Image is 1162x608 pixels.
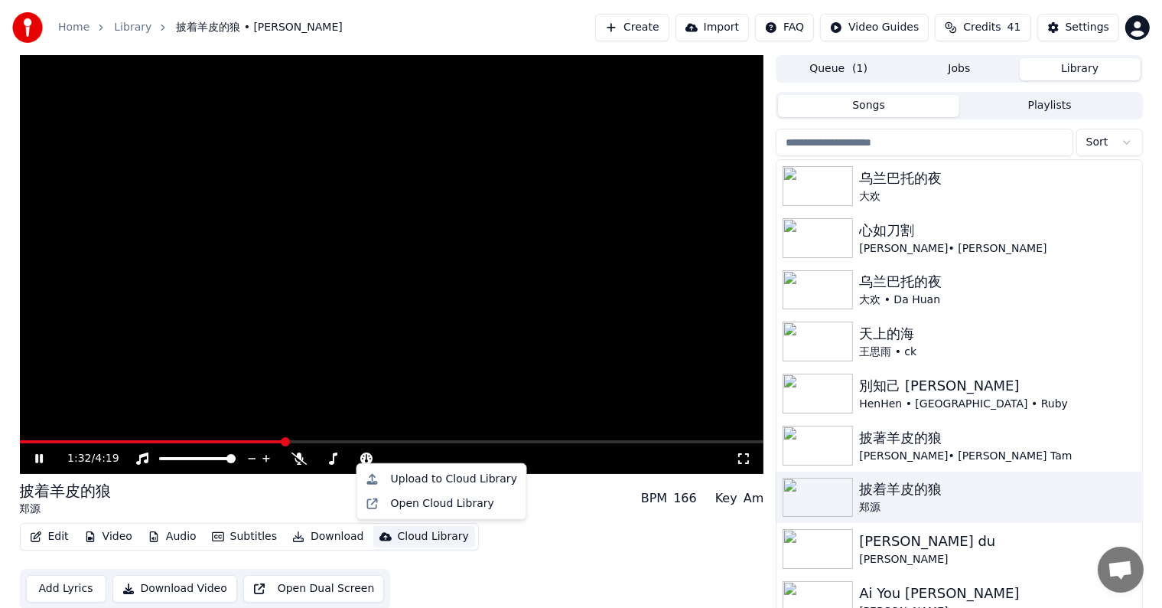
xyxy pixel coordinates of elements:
[859,345,1135,360] div: 王思雨 • ck
[859,220,1135,241] div: 心如刀割
[243,575,385,603] button: Open Dual Screen
[744,489,764,508] div: Am
[1086,135,1108,150] span: Sort
[859,427,1135,449] div: 披著羊皮的狼
[20,480,112,502] div: 披着羊皮的狼
[1020,58,1141,80] button: Library
[778,58,899,80] button: Queue
[24,526,75,548] button: Edit
[859,189,1135,204] div: 大欢
[963,20,1001,35] span: Credits
[114,20,151,35] a: Library
[1066,20,1109,35] div: Settings
[58,20,343,35] nav: breadcrumb
[675,14,749,41] button: Import
[935,14,1030,41] button: Credits41
[26,575,106,603] button: Add Lyrics
[1098,547,1144,593] div: Open chat
[859,271,1135,293] div: 乌兰巴托的夜
[78,526,138,548] button: Video
[286,526,370,548] button: Download
[859,449,1135,464] div: [PERSON_NAME]• [PERSON_NAME] Tam
[67,451,91,466] span: 1:32
[391,472,517,487] div: Upload to Cloud Library
[67,451,104,466] div: /
[715,489,737,508] div: Key
[176,20,342,35] span: 披着羊皮的狼 • [PERSON_NAME]
[20,502,112,517] div: 郑源
[899,58,1020,80] button: Jobs
[859,168,1135,189] div: 乌兰巴托的夜
[58,20,90,35] a: Home
[641,489,667,508] div: BPM
[859,397,1135,412] div: HenHen • [GEOGRAPHIC_DATA] • Ruby
[859,583,1135,604] div: Ai You [PERSON_NAME]
[391,496,494,512] div: Open Cloud Library
[859,479,1135,500] div: 披着羊皮的狼
[852,61,867,77] span: ( 1 )
[859,552,1135,567] div: [PERSON_NAME]
[95,451,119,466] span: 4:19
[820,14,929,41] button: Video Guides
[778,95,959,117] button: Songs
[959,95,1141,117] button: Playlists
[859,531,1135,552] div: [PERSON_NAME] du
[12,12,43,43] img: youka
[1007,20,1021,35] span: 41
[859,293,1135,308] div: 大欢 • Da Huan
[859,241,1135,257] div: [PERSON_NAME]• [PERSON_NAME]
[755,14,814,41] button: FAQ
[206,526,283,548] button: Subtitles
[142,526,203,548] button: Audio
[1037,14,1119,41] button: Settings
[673,489,697,508] div: 166
[859,375,1135,397] div: 別知己 [PERSON_NAME]
[859,323,1135,345] div: 天上的海
[112,575,237,603] button: Download Video
[595,14,669,41] button: Create
[398,529,469,544] div: Cloud Library
[859,500,1135,515] div: 郑源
